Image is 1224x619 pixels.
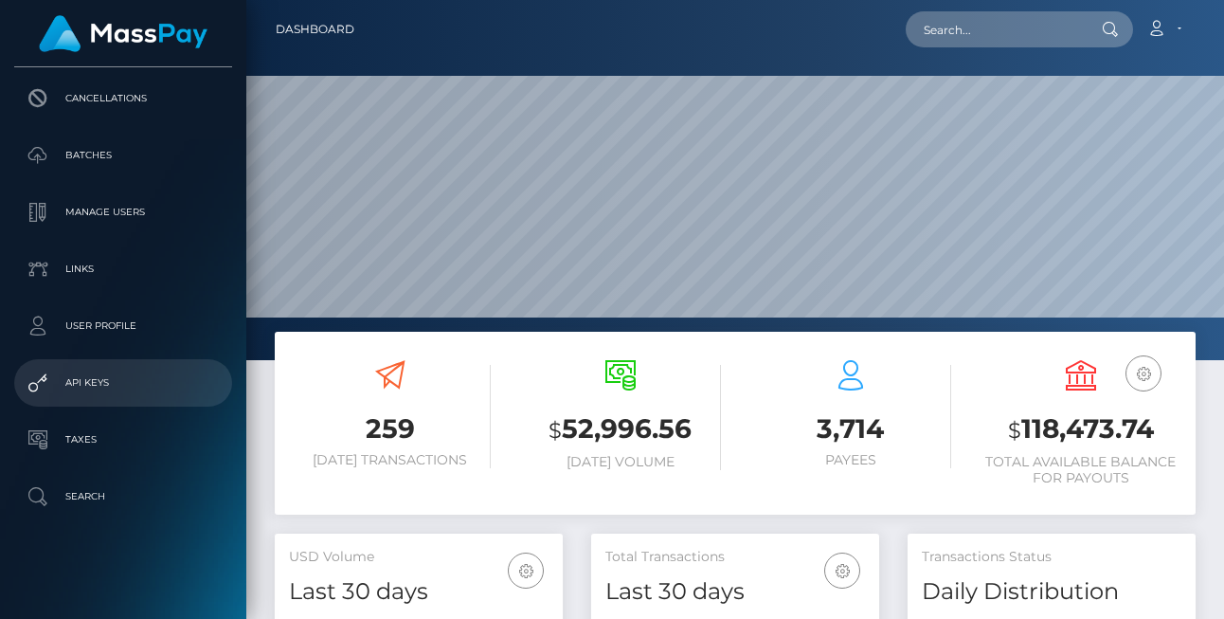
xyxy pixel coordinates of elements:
[22,255,225,283] p: Links
[1008,417,1021,444] small: $
[22,198,225,227] p: Manage Users
[519,454,721,470] h6: [DATE] Volume
[749,452,951,468] h6: Payees
[922,575,1181,609] h4: Daily Distribution
[14,359,232,407] a: API Keys
[14,246,232,293] a: Links
[605,575,865,609] h4: Last 30 days
[276,9,354,49] a: Dashboard
[14,189,232,236] a: Manage Users
[14,132,232,179] a: Batches
[22,426,225,454] p: Taxes
[22,369,225,397] p: API Keys
[906,11,1084,47] input: Search...
[980,410,1181,449] h3: 118,473.74
[14,416,232,464] a: Taxes
[14,473,232,520] a: Search
[749,410,951,447] h3: 3,714
[22,312,225,340] p: User Profile
[14,302,232,350] a: User Profile
[22,141,225,170] p: Batches
[22,482,225,511] p: Search
[289,410,491,447] h3: 259
[22,84,225,113] p: Cancellations
[289,548,549,567] h5: USD Volume
[980,454,1181,486] h6: Total Available Balance for Payouts
[289,575,549,609] h4: Last 30 days
[519,410,721,449] h3: 52,996.56
[922,548,1181,567] h5: Transactions Status
[39,15,207,52] img: MassPay Logo
[549,417,562,444] small: $
[14,75,232,122] a: Cancellations
[605,548,865,567] h5: Total Transactions
[289,452,491,468] h6: [DATE] Transactions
